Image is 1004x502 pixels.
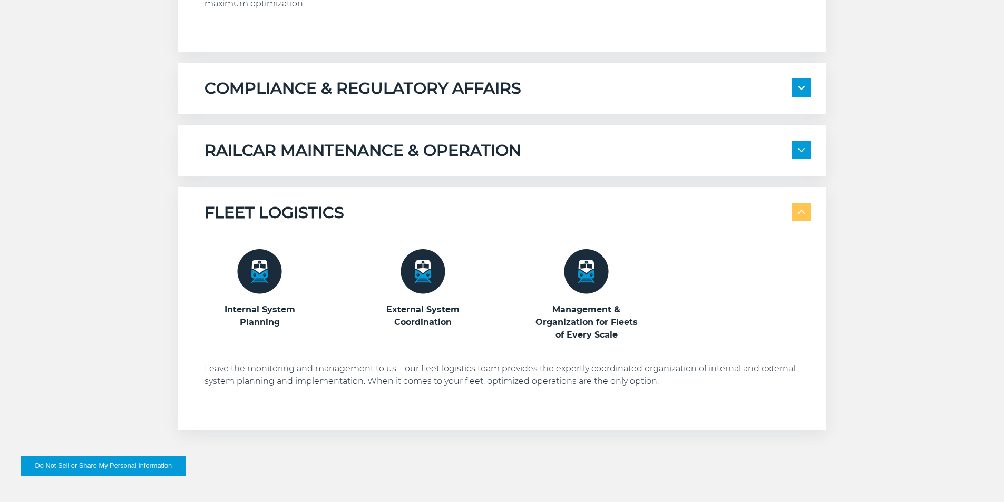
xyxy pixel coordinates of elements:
p: Leave the monitoring and management to us – our fleet logistics team provides the expertly coordi... [204,362,811,388]
h5: RAILCAR MAINTENANCE & OPERATION [204,141,521,161]
h3: Internal System Planning [204,303,315,329]
h5: FLEET LOGISTICS [204,203,344,223]
img: arrow [798,86,805,90]
h5: COMPLIANCE & REGULATORY AFFAIRS [204,78,521,99]
h3: External System Coordination [368,303,479,329]
button: Do Not Sell or Share My Personal Information [21,456,186,476]
h3: Management & Organization for Fleets of Every Scale [531,303,642,341]
img: arrow [798,210,805,214]
img: arrow [798,148,805,152]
